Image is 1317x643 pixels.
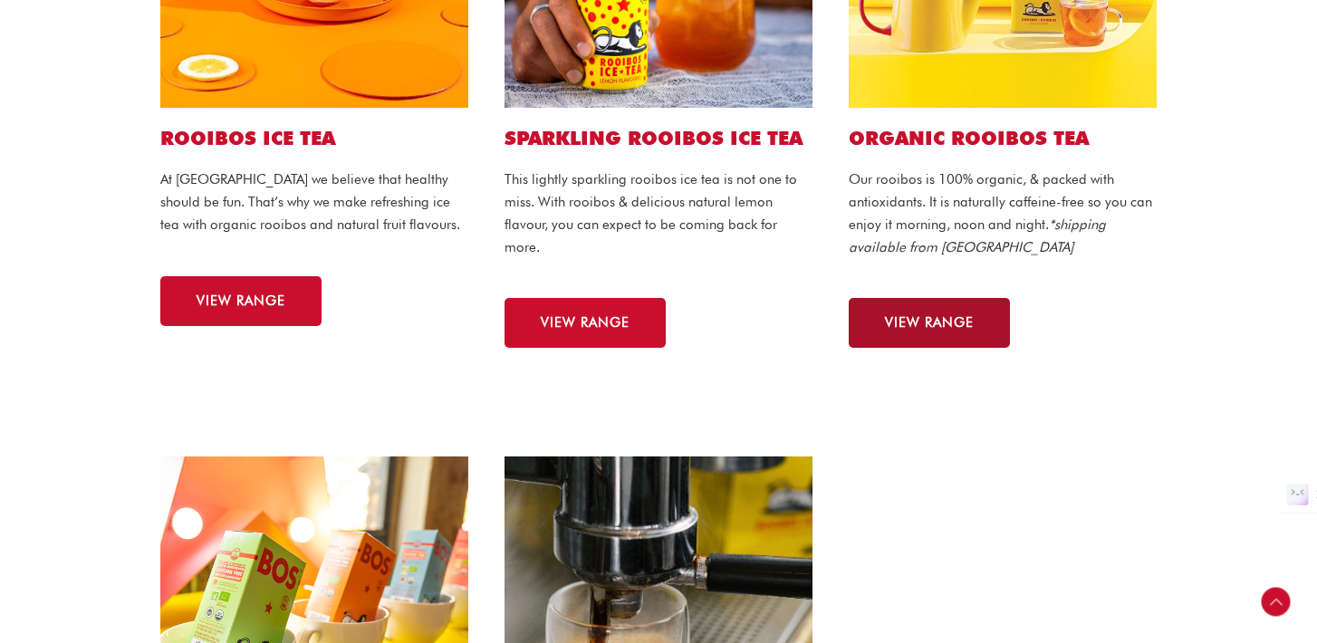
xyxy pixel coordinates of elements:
[160,276,322,326] a: VIEW RANGE
[849,216,1106,255] em: *shipping available from [GEOGRAPHIC_DATA]
[160,168,468,235] p: At [GEOGRAPHIC_DATA] we believe that healthy should be fun. That’s why we make refreshing ice tea...
[849,126,1157,150] h2: ORGANIC ROOIBOS TEA
[505,126,812,150] h2: SPARKLING ROOIBOS ICE TEA
[541,316,630,330] span: VIEW RANGE
[505,168,812,258] p: This lightly sparkling rooibos ice tea is not one to miss. With rooibos & delicious natural lemon...
[197,294,285,308] span: VIEW RANGE
[849,298,1010,348] a: VIEW RANGE
[849,168,1157,258] p: Our rooibos is 100% organic, & packed with antioxidants. It is naturally caffeine-free so you can...
[885,316,974,330] span: VIEW RANGE
[160,126,468,150] h2: ROOIBOS ICE TEA
[505,298,666,348] a: VIEW RANGE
